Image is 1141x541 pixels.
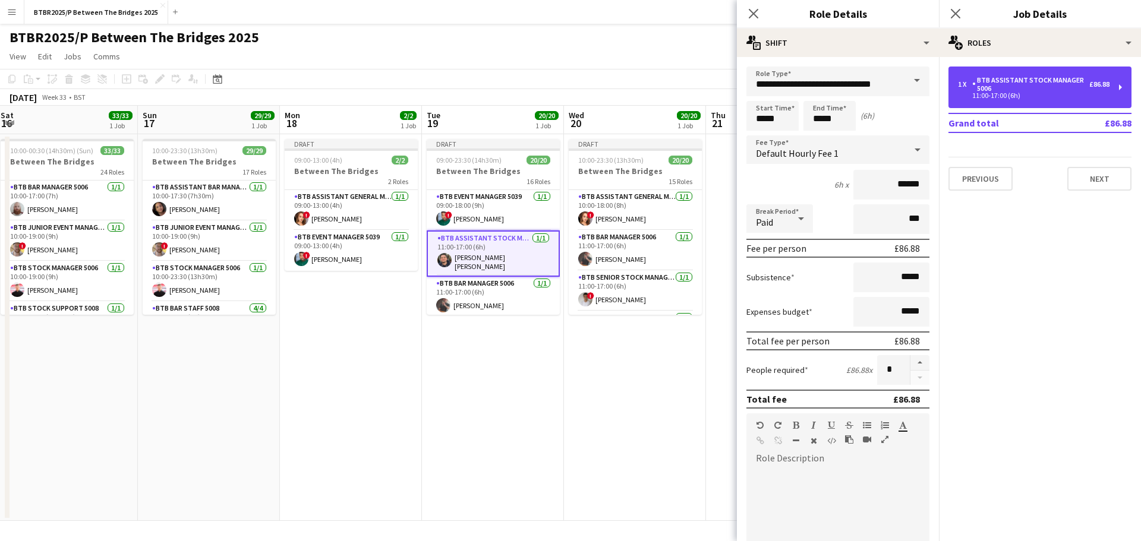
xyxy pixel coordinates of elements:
[846,365,872,375] div: £86.88 x
[242,167,266,176] span: 17 Roles
[427,139,560,315] app-job-card: Draft09:00-23:30 (14h30m)20/20Between The Bridges16 RolesBTB Event Manager 50391/109:00-18:00 (9h...
[10,51,26,62] span: View
[737,6,939,21] h3: Role Details
[143,302,276,394] app-card-role: BTB Bar Staff 50084/410:30-17:30 (7h)
[845,420,853,430] button: Strikethrough
[535,121,558,130] div: 1 Job
[527,156,550,164] span: 20/20
[569,230,702,271] app-card-role: BTB Bar Manager 50061/111:00-17:00 (6h)[PERSON_NAME]
[283,116,300,130] span: 18
[400,111,417,120] span: 2/2
[285,139,418,271] app-job-card: Draft09:00-13:00 (4h)2/2Between The Bridges2 RolesBTB Assistant General Manager 50061/109:00-13:0...
[1089,80,1110,88] div: £86.88
[1067,167,1131,191] button: Next
[251,111,275,120] span: 29/29
[74,93,86,102] div: BST
[972,76,1089,93] div: BTB Assistant Stock Manager 5006
[1,302,134,342] app-card-role: BTB Stock support 50081/110:00-23:30 (13h30m)
[756,420,764,430] button: Undo
[569,271,702,311] app-card-role: BTB Senior Stock Manager 50061/111:00-17:00 (6h)![PERSON_NAME]
[1,139,134,315] div: 10:00-00:30 (14h30m) (Sun)33/33Between The Bridges24 RolesBTB Bar Manager 50061/110:00-17:00 (7h)...
[827,420,836,430] button: Underline
[535,111,559,120] span: 20/20
[863,435,871,444] button: Insert video
[677,121,700,130] div: 1 Job
[587,292,594,299] span: !
[285,166,418,176] h3: Between The Bridges
[143,261,276,302] app-card-role: BTB Stock Manager 50061/110:00-23:30 (13h30m)[PERSON_NAME]
[569,139,702,148] div: Draft
[1,110,14,121] span: Sat
[569,139,702,315] div: Draft10:00-23:30 (13h30m)20/20Between The Bridges15 RolesBTB Assistant General Manager 50061/110:...
[392,156,408,164] span: 2/2
[861,110,874,121] div: (6h)
[792,436,800,445] button: Horizontal Line
[845,435,853,444] button: Paste as plain text
[881,420,889,430] button: Ordered List
[746,335,830,347] div: Total fee per person
[251,121,274,130] div: 1 Job
[809,436,818,445] button: Clear Formatting
[242,146,266,155] span: 29/29
[285,190,418,230] app-card-role: BTB Assistant General Manager 50061/109:00-13:00 (4h)![PERSON_NAME]
[1,156,134,167] h3: Between The Bridges
[669,156,692,164] span: 20/20
[948,167,1013,191] button: Previous
[881,435,889,444] button: Fullscreen
[143,139,276,315] app-job-card: 10:00-23:30 (13h30m)29/29Between The Bridges17 RolesBTB Assistant Bar Manager 50061/110:00-17:30 ...
[939,6,1141,21] h3: Job Details
[958,93,1110,99] div: 11:00-17:00 (6h)
[948,113,1067,132] td: Grand total
[285,230,418,271] app-card-role: BTB Event Manager 50391/109:00-13:00 (4h)![PERSON_NAME]
[756,216,773,228] span: Paid
[93,51,120,62] span: Comms
[746,365,808,375] label: People required
[10,29,259,46] h1: BTBR2025/P Between The Bridges 2025
[143,221,276,261] app-card-role: BTB Junior Event Manager 50391/110:00-19:00 (9h)![PERSON_NAME]
[711,110,726,121] span: Thu
[39,93,69,102] span: Week 33
[809,420,818,430] button: Italic
[894,242,920,254] div: £86.88
[303,211,310,219] span: !
[746,306,812,317] label: Expenses budget
[303,252,310,259] span: !
[746,272,795,283] label: Subsistence
[59,49,86,64] a: Jobs
[827,436,836,445] button: HTML Code
[569,311,702,369] app-card-role: BTB Bar Staff 50082/2
[834,179,849,190] div: 6h x
[100,146,124,155] span: 33/33
[567,116,584,130] span: 20
[427,277,560,317] app-card-role: BTB Bar Manager 50061/111:00-17:00 (6h)[PERSON_NAME]
[285,110,300,121] span: Mon
[774,420,782,430] button: Redo
[143,181,276,221] app-card-role: BTB Assistant Bar Manager 50061/110:00-17:30 (7h30m)[PERSON_NAME]
[1,181,134,221] app-card-role: BTB Bar Manager 50061/110:00-17:00 (7h)[PERSON_NAME]
[5,49,31,64] a: View
[10,146,93,155] span: 10:00-00:30 (14h30m) (Sun)
[294,156,342,164] span: 09:00-13:00 (4h)
[1,261,134,302] app-card-role: BTB Stock Manager 50061/110:00-19:00 (9h)[PERSON_NAME]
[669,177,692,186] span: 15 Roles
[161,242,168,249] span: !
[893,393,920,405] div: £86.88
[33,49,56,64] a: Edit
[1067,113,1131,132] td: £86.88
[141,116,157,130] span: 17
[569,110,584,121] span: Wed
[427,190,560,230] app-card-role: BTB Event Manager 50391/109:00-18:00 (9h)![PERSON_NAME]
[1,221,134,261] app-card-role: BTB Junior Event Manager 50391/110:00-19:00 (9h)![PERSON_NAME]
[19,242,26,249] span: !
[109,121,132,130] div: 1 Job
[792,420,800,430] button: Bold
[958,80,972,88] div: 1 x
[401,121,416,130] div: 1 Job
[388,177,408,186] span: 2 Roles
[436,156,502,164] span: 09:00-23:30 (14h30m)
[709,116,726,130] span: 21
[569,190,702,230] app-card-role: BTB Assistant General Manager 50061/110:00-18:00 (8h)![PERSON_NAME]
